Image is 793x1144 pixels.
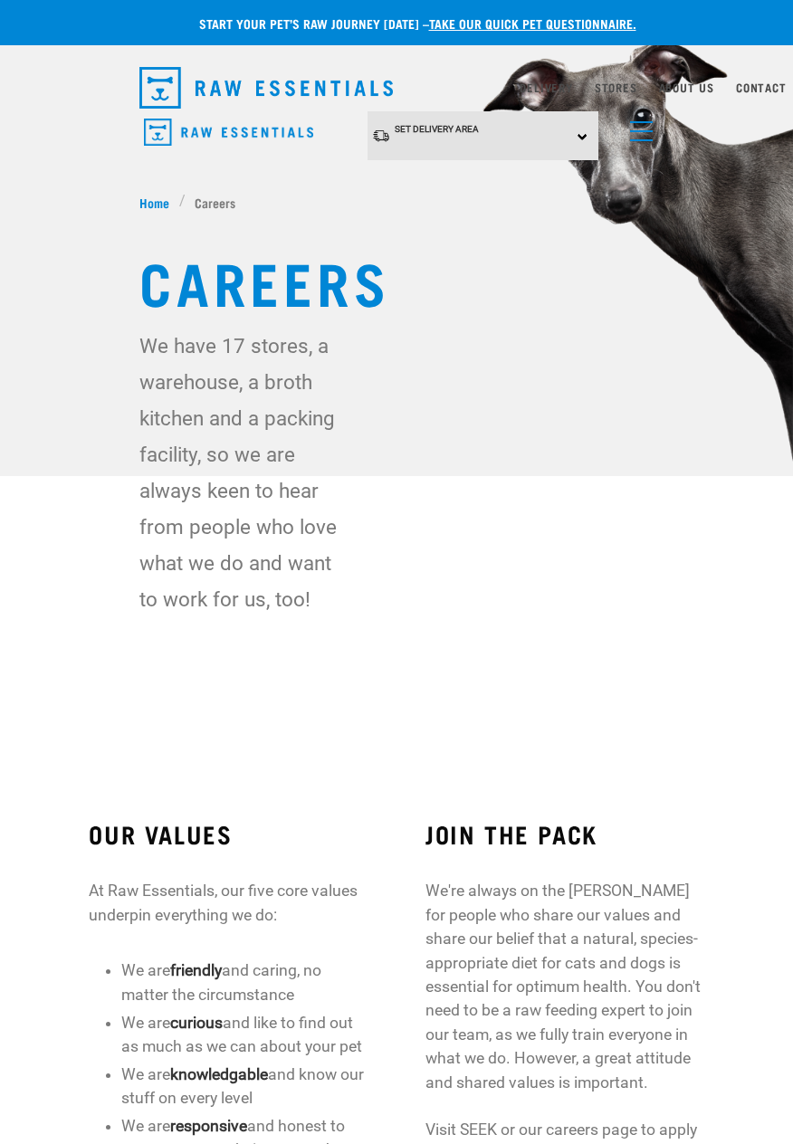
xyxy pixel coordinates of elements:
[520,84,572,91] a: Delivery
[139,193,654,212] nav: breadcrumbs
[144,119,313,147] img: Raw Essentials Logo
[139,193,179,212] a: Home
[170,1014,223,1032] strong: curious
[621,110,654,143] a: menu
[139,328,345,617] p: We have 17 stores, a warehouse, a broth kitchen and a packing facility, so we are always keen to ...
[89,820,368,848] h3: OUR VALUES
[170,1065,268,1083] strong: knowledgable
[139,193,169,212] span: Home
[372,129,390,143] img: van-moving.png
[429,20,636,26] a: take our quick pet questionnaire.
[170,1117,247,1135] strong: responsive
[595,84,637,91] a: Stores
[139,67,393,109] img: Raw Essentials Logo
[659,84,714,91] a: About Us
[125,60,668,116] nav: dropdown navigation
[121,1063,368,1111] li: We are and know our stuff on every level
[89,879,368,927] p: At Raw Essentials, our five core values underpin everything we do:
[170,961,222,979] strong: friendly
[425,820,704,848] h3: JOIN THE PACK
[121,958,368,1006] li: We are and caring, no matter the circumstance
[395,124,479,134] span: Set Delivery Area
[139,248,654,313] h1: Careers
[121,1011,368,1059] li: We are and like to find out as much as we can about your pet
[736,84,787,91] a: Contact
